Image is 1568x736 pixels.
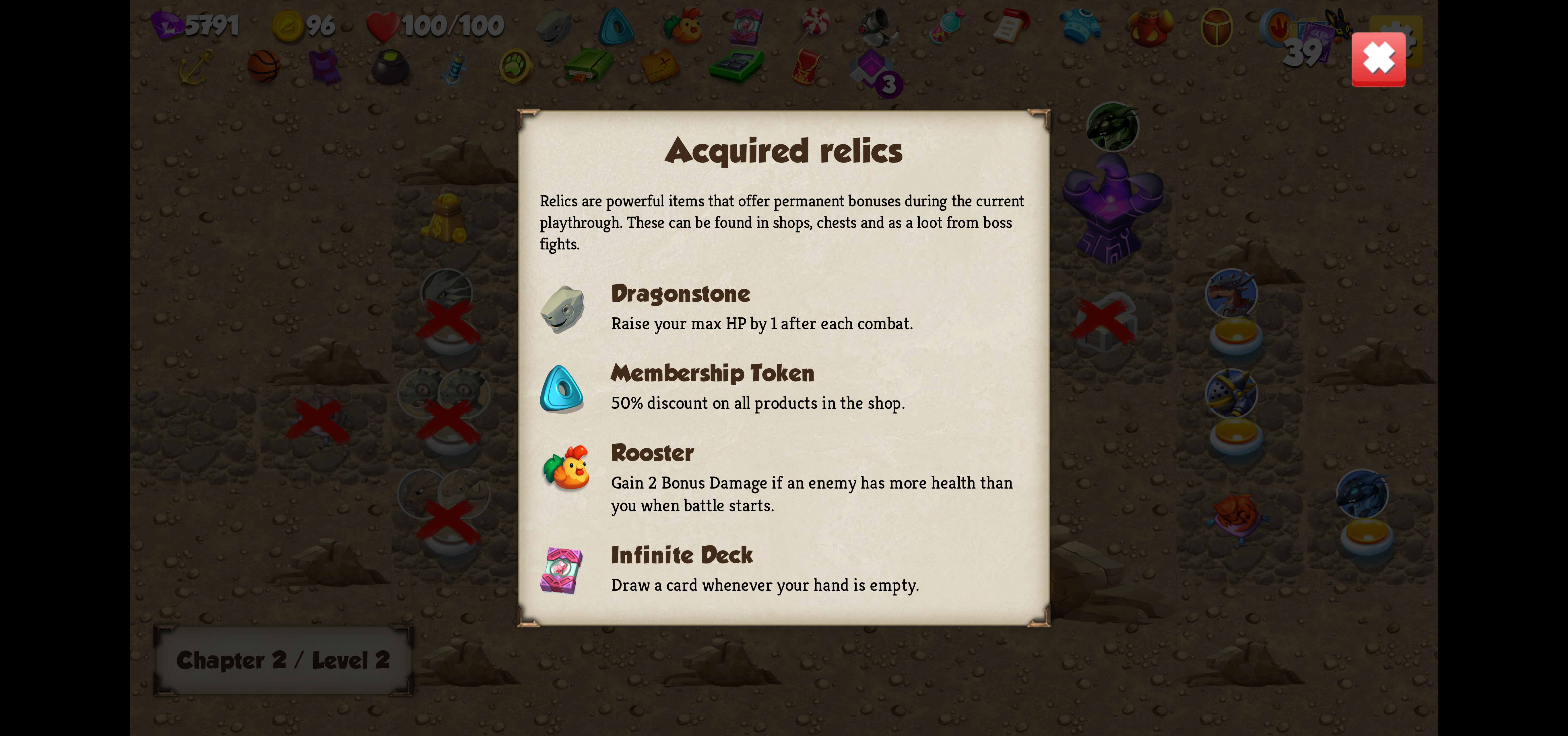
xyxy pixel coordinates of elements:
p: Relics are powerful items that offer permanent bonuses during the current playthrough. These can ... [540,190,1028,254]
p: Raise your max HP by 1 after each combat. [611,312,914,334]
img: close-button.png [1350,31,1407,88]
h3: Infinite Deck [611,542,920,568]
h3: Membership Token [611,360,906,387]
img: InfiniteDeck.png [540,547,584,596]
h3: Dragonstone [611,280,914,307]
h2: Acquired relics [540,132,1028,170]
p: Draw a card whenever your hand is empty. [611,574,920,596]
img: Rooster.png [540,445,591,494]
img: Dragonstone.png [540,285,585,334]
p: 50% discount on all products in the shop. [611,392,906,414]
img: MembershipToken.png [540,365,584,414]
h3: Rooster [611,439,1028,466]
p: Gain 2 Bonus Damage if an enemy has more health than you when battle starts. [611,471,1028,516]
